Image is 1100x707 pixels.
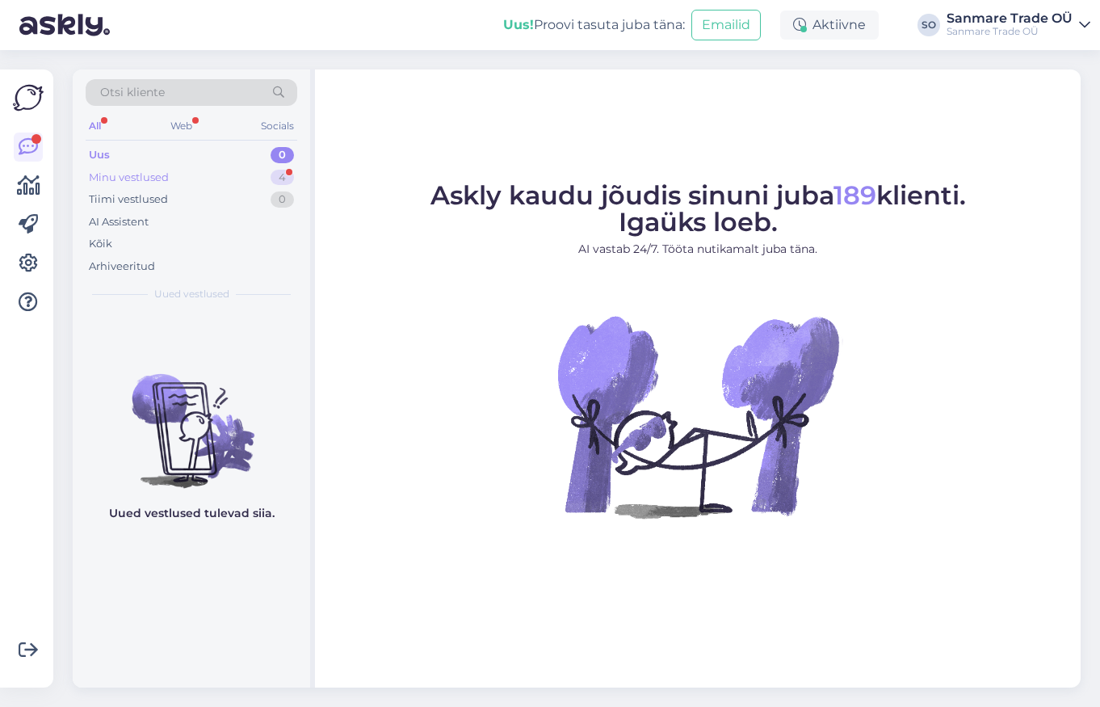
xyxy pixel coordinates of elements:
[86,116,104,137] div: All
[271,170,294,186] div: 4
[89,259,155,275] div: Arhiveeritud
[780,11,879,40] div: Aktiivne
[73,345,310,490] img: No chats
[430,241,966,258] p: AI vastab 24/7. Tööta nutikamalt juba täna.
[271,147,294,163] div: 0
[552,271,843,562] img: No Chat active
[258,116,297,137] div: Socials
[89,147,110,163] div: Uus
[100,84,165,101] span: Otsi kliente
[89,214,149,230] div: AI Assistent
[109,505,275,522] p: Uued vestlused tulevad siia.
[503,17,534,32] b: Uus!
[503,15,685,35] div: Proovi tasuta juba täna:
[947,12,1073,25] div: Sanmare Trade OÜ
[154,287,229,301] span: Uued vestlused
[89,170,169,186] div: Minu vestlused
[833,179,876,211] span: 189
[13,82,44,113] img: Askly Logo
[167,116,195,137] div: Web
[947,25,1073,38] div: Sanmare Trade OÜ
[89,236,112,252] div: Kõik
[89,191,168,208] div: Tiimi vestlused
[430,179,966,238] span: Askly kaudu jõudis sinuni juba klienti. Igaüks loeb.
[271,191,294,208] div: 0
[691,10,761,40] button: Emailid
[947,12,1090,38] a: Sanmare Trade OÜSanmare Trade OÜ
[917,14,940,36] div: SO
